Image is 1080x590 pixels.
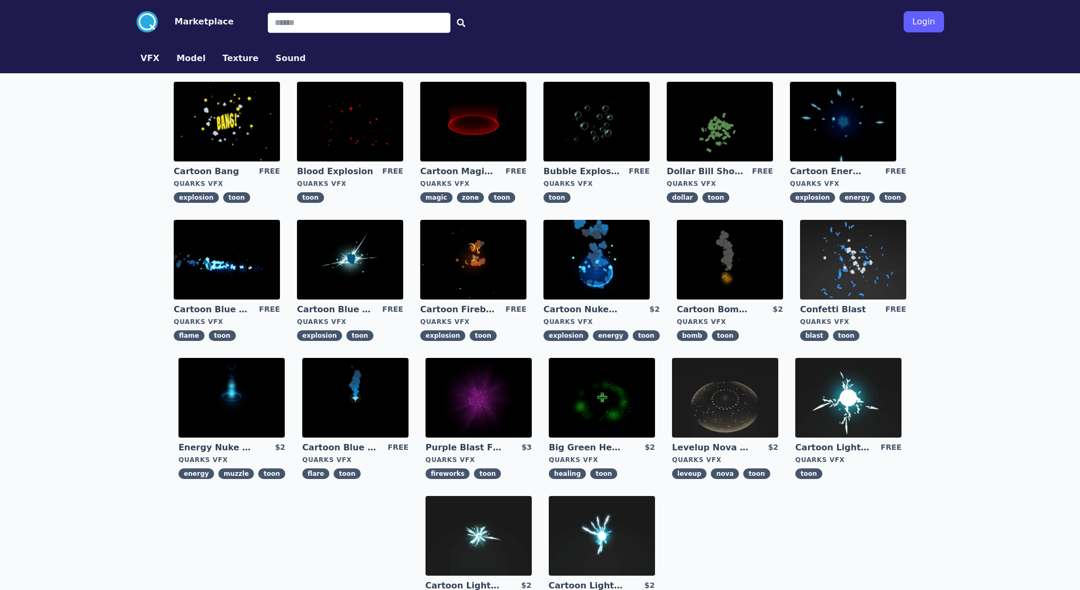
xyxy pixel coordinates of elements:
span: explosion [543,330,589,341]
img: imgAlt [174,220,280,300]
button: Sound [276,52,306,65]
div: FREE [506,304,526,315]
div: FREE [885,304,906,315]
img: imgAlt [549,496,655,576]
a: Cartoon Bomb Fuse [677,304,753,315]
div: Quarks VFX [795,456,902,464]
a: Energy Nuke Muzzle Flash [178,442,255,454]
span: flare [302,468,329,479]
a: Marketplace [158,15,234,28]
div: FREE [752,166,773,177]
span: dollar [667,192,698,203]
span: magic [420,192,452,203]
img: imgAlt [174,82,280,161]
div: Quarks VFX [543,318,660,326]
div: Quarks VFX [426,456,532,464]
a: Cartoon Blue Flamethrower [174,304,250,315]
span: toon [795,468,822,479]
img: imgAlt [790,82,896,161]
span: toon [712,330,739,341]
div: FREE [881,442,902,454]
div: FREE [629,166,650,177]
span: healing [549,468,586,479]
div: $2 [645,442,655,454]
span: toon [334,468,361,479]
span: fireworks [426,468,470,479]
a: Blood Explosion [297,166,373,177]
span: muzzle [218,468,254,479]
div: FREE [388,442,409,454]
a: Sound [267,52,314,65]
img: imgAlt [800,220,906,300]
a: Bubble Explosion [543,166,620,177]
span: explosion [420,330,465,341]
div: $2 [275,442,285,454]
a: Cartoon Blue Flare [302,442,379,454]
span: explosion [297,330,342,341]
button: Model [176,52,206,65]
span: toon [223,192,250,203]
a: Texture [214,52,267,65]
span: blast [800,330,829,341]
span: toon [743,468,770,479]
div: Quarks VFX [677,318,783,326]
img: imgAlt [426,358,532,438]
img: imgAlt [672,358,778,438]
a: Login [904,7,943,37]
div: Quarks VFX [178,456,285,464]
button: VFX [141,52,160,65]
div: Quarks VFX [800,318,906,326]
div: Quarks VFX [790,179,906,188]
img: imgAlt [420,220,526,300]
a: Cartoon Fireball Explosion [420,304,497,315]
img: imgAlt [677,220,783,300]
a: Cartoon Nuke Energy Explosion [543,304,620,315]
div: FREE [382,304,403,315]
div: Quarks VFX [420,318,526,326]
button: Login [904,11,943,32]
div: $2 [772,304,783,315]
a: Confetti Blast [800,304,877,315]
span: explosion [790,192,835,203]
button: Marketplace [175,15,234,28]
img: imgAlt [297,82,403,161]
span: leveup [672,468,707,479]
a: Cartoon Bang [174,166,250,177]
img: imgAlt [302,358,409,438]
a: Cartoon Energy Explosion [790,166,866,177]
div: Quarks VFX [174,318,280,326]
img: imgAlt [543,220,650,300]
span: explosion [174,192,219,203]
span: energy [839,192,875,203]
div: FREE [506,166,526,177]
div: FREE [885,166,906,177]
span: flame [174,330,205,341]
span: toon [470,330,497,341]
span: toon [879,192,906,203]
div: FREE [382,166,403,177]
span: toon [346,330,373,341]
span: toon [633,330,660,341]
span: toon [488,192,515,203]
a: Dollar Bill Shower [667,166,743,177]
a: Levelup Nova Effect [672,442,749,454]
img: imgAlt [549,358,655,438]
span: toon [833,330,860,341]
div: Quarks VFX [667,179,773,188]
span: toon [702,192,729,203]
a: Purple Blast Fireworks [426,442,502,454]
span: zone [457,192,484,203]
span: toon [474,468,501,479]
div: $2 [768,442,778,454]
input: Search [268,13,450,33]
img: imgAlt [543,82,650,161]
img: imgAlt [426,496,532,576]
span: toon [209,330,236,341]
div: Quarks VFX [174,179,280,188]
span: energy [178,468,214,479]
span: nova [711,468,739,479]
div: FREE [259,304,280,315]
div: Quarks VFX [302,456,409,464]
div: Quarks VFX [297,318,403,326]
a: Model [168,52,214,65]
